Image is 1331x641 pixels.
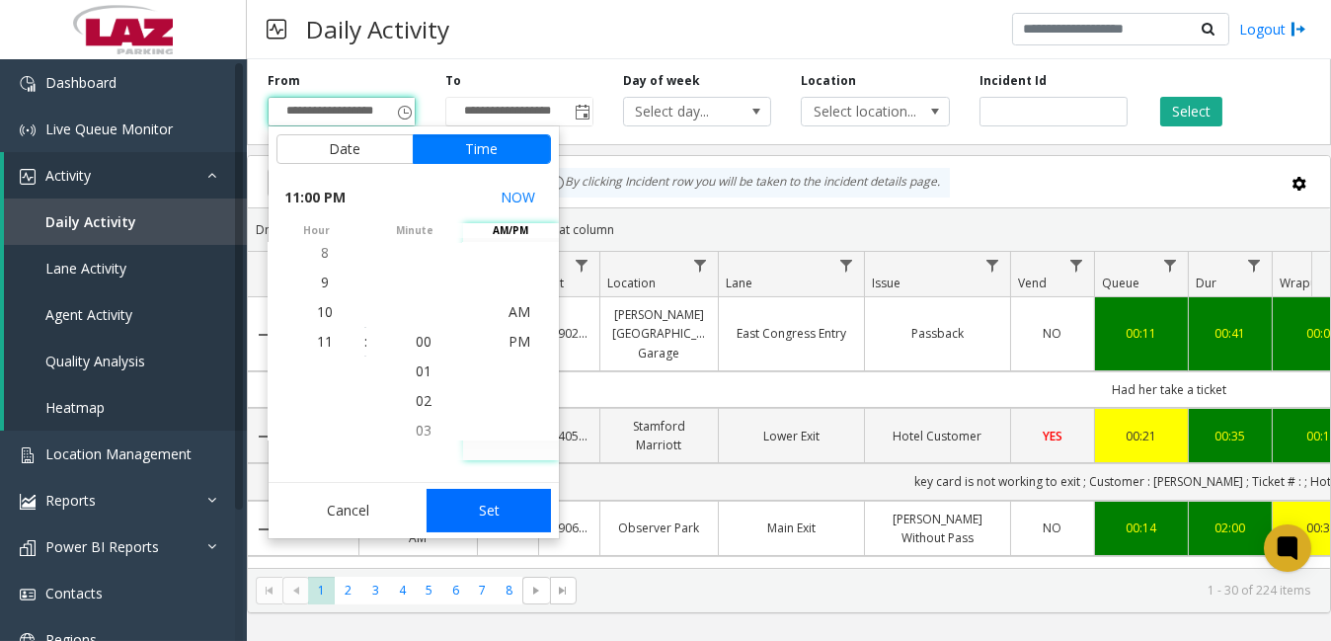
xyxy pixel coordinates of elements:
span: Select day... [624,98,742,125]
label: Incident Id [979,72,1047,90]
span: 03 [416,421,431,440]
a: Collapse Details [248,327,279,343]
a: Logout [1239,19,1306,40]
a: Collapse Details [248,521,279,537]
span: Agent Activity [45,305,132,324]
a: Collapse Details [248,429,279,444]
a: Hotel Customer [877,427,998,445]
a: 00:41 [1201,324,1260,343]
img: 'icon' [20,447,36,463]
span: 00 [416,332,431,351]
div: By clicking Incident row you will be taken to the incident details page. [539,168,950,198]
span: Location Management [45,444,192,463]
div: Data table [248,252,1330,568]
a: 00:14 [1107,519,1176,537]
span: Quality Analysis [45,352,145,370]
button: Select [1160,97,1222,126]
button: Select now [493,180,543,215]
button: Set [427,489,551,532]
a: NO [1023,519,1082,537]
a: 590652 [551,519,587,537]
span: Toggle popup [571,98,592,125]
span: Page 2 [335,577,361,603]
span: Vend [1018,275,1047,291]
span: AM [509,302,530,321]
span: 02 [416,391,431,410]
span: Wrapup [1280,275,1325,291]
a: 540503 [551,427,587,445]
img: 'icon' [20,494,36,510]
a: Lower Exit [731,427,852,445]
a: Main Exit [731,519,852,537]
img: 'icon' [20,122,36,138]
span: PM [509,332,530,351]
a: 00:35 [1201,427,1260,445]
a: Observer Park [612,519,706,537]
span: 01 [416,361,431,380]
label: Location [801,72,856,90]
img: 'icon' [20,76,36,92]
button: Time tab [413,134,551,164]
span: Page 4 [389,577,416,603]
a: Daily Activity [4,199,247,245]
span: 11 [317,332,333,351]
span: Page 7 [469,577,496,603]
span: Go to the last page [550,577,577,604]
span: hour [269,223,364,238]
span: Contacts [45,584,103,602]
span: Activity [45,166,91,185]
span: Go to the next page [522,577,549,604]
a: 00:21 [1107,427,1176,445]
a: Dur Filter Menu [1241,252,1268,279]
img: 'icon' [20,587,36,602]
label: Day of week [623,72,700,90]
span: Page 3 [362,577,389,603]
span: Dashboard [45,73,117,92]
a: 890202 [551,324,587,343]
span: Toggle popup [393,98,415,125]
span: Page 6 [442,577,469,603]
a: YES [1023,427,1082,445]
kendo-pager-info: 1 - 30 of 224 items [588,582,1310,599]
span: 8 [321,243,329,262]
span: Issue [872,275,900,291]
button: Cancel [276,489,422,532]
a: Issue Filter Menu [979,252,1006,279]
span: NO [1044,325,1062,342]
a: Agent Activity [4,291,247,338]
a: Stamford Marriott [612,417,706,454]
span: Lane [726,275,752,291]
a: Queue Filter Menu [1157,252,1184,279]
a: Vend Filter Menu [1063,252,1090,279]
span: Go to the next page [528,583,544,599]
a: Lane Activity [4,245,247,291]
label: To [445,72,461,90]
span: Power BI Reports [45,537,159,556]
div: Drag a column header and drop it here to group by that column [248,212,1330,247]
a: Heatmap [4,384,247,431]
img: logout [1291,19,1306,40]
a: Passback [877,324,998,343]
span: Heatmap [45,398,105,417]
span: Page 1 [308,577,335,603]
a: Activity [4,152,247,199]
span: NO [1044,520,1062,536]
a: 00:11 [1107,324,1176,343]
button: Date tab [276,134,414,164]
span: 11:00 PM [284,184,346,211]
a: Quality Analysis [4,338,247,384]
span: Dur [1196,275,1216,291]
span: Lane Activity [45,259,126,278]
span: Location [607,275,656,291]
a: East Congress Entry [731,324,852,343]
div: : [364,332,367,352]
a: [PERSON_NAME] Without Pass [877,510,998,547]
img: 'icon' [20,169,36,185]
img: pageIcon [267,5,286,53]
span: YES [1043,428,1062,444]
